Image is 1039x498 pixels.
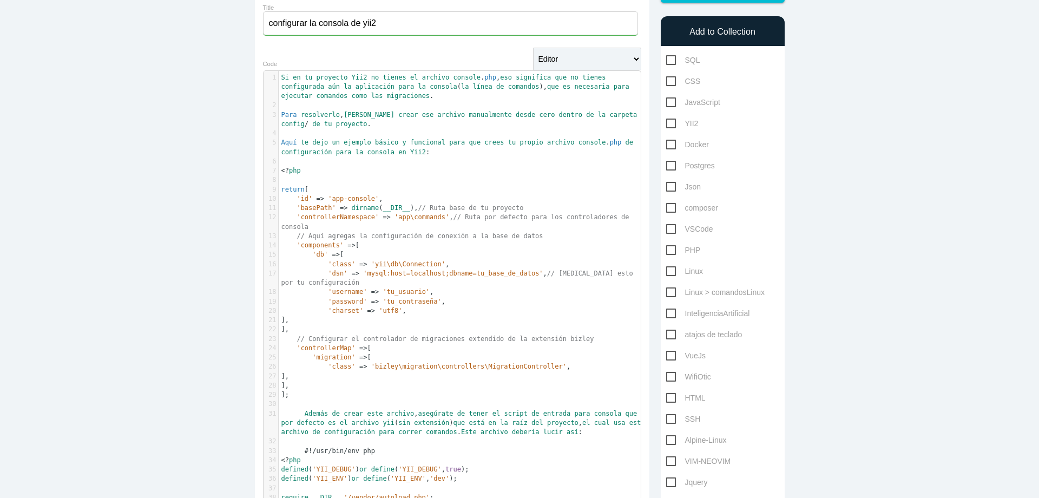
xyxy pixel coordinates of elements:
span: [PERSON_NAME] [344,111,394,119]
span: lucir [543,428,563,436]
div: 7 [264,166,278,175]
span: archivo [387,410,415,417]
span: tener [469,410,488,417]
span: , [281,298,446,305]
span: defined [281,475,309,482]
span: 'yii\db\Connection' [371,260,445,268]
span: carpeta [610,111,637,119]
span: Json [666,180,701,194]
span: // Aquí agregas la configuración de conexión a la base de datos [297,232,543,240]
span: => [371,288,379,296]
span: sin [398,419,410,427]
span: or [352,475,359,482]
span: => [371,298,379,305]
span: dirname [352,204,379,212]
span: 'app\commands' [394,213,449,221]
span: 'migration' [312,353,355,361]
span: define [363,475,386,482]
span: SSH [666,412,701,426]
span: así [567,428,578,436]
div: 24 [264,344,278,353]
span: => [347,241,355,249]
span: la [418,83,425,90]
span: 'charset' [328,307,363,314]
div: 16 [264,260,278,269]
div: 34 [264,456,278,465]
span: <? [281,456,289,464]
span: manualmente [469,111,511,119]
span: archivo [422,74,450,81]
span: defecto [297,419,324,427]
span: script [504,410,527,417]
span: // Configurar el controlador de migraciones extendido de la extensión bizley [297,335,594,343]
span: ese [422,111,434,119]
span: 'YII_DEBUG' [398,466,441,473]
span: para [398,83,414,90]
span: de [457,410,465,417]
span: defined [281,466,309,473]
span: 'username' [328,288,367,296]
span: 'dsn' [328,270,347,277]
span: => [367,307,374,314]
span: necesaria [575,83,610,90]
span: 'db' [312,251,328,258]
div: 5 [264,138,278,147]
div: 10 [264,194,278,204]
div: 36 [264,474,278,483]
span: para [575,410,590,417]
span: VueJs [666,349,706,363]
span: configuración [324,428,375,436]
span: 'controllerMap' [297,344,355,352]
span: crees [484,139,504,146]
span: debería [512,428,540,436]
div: 12 [264,213,278,222]
span: de [312,120,320,128]
div: 35 [264,465,278,474]
span: de [626,139,633,146]
span: composer [666,201,718,215]
span: 'id' [297,195,312,202]
span: / [305,120,308,128]
span: [ [281,186,309,193]
span: es [563,83,570,90]
span: básico [375,139,398,146]
span: ejecutar [281,92,313,100]
span: en [293,74,300,81]
span: => [359,260,367,268]
span: de [586,111,594,119]
span: Linux [666,265,703,278]
span: => [383,213,390,221]
span: PHP [666,244,701,257]
div: 4 [264,129,278,138]
span: funcional [410,139,445,146]
div: 14 [264,241,278,250]
span: proyecto [317,74,348,81]
span: 'dev' [430,475,449,482]
span: el [492,410,500,417]
span: un [332,139,339,146]
div: 8 [264,175,278,185]
span: la [344,83,351,90]
span: php [289,167,301,174]
span: , ( ) , . : [281,410,649,436]
span: 'basePath' [297,204,336,212]
span: 'utf8' [379,307,402,314]
span: , [281,307,406,314]
span: => [340,204,347,212]
span: de [332,410,339,417]
span: [ [281,251,344,258]
div: 20 [264,306,278,316]
span: el [410,74,418,81]
div: 9 [264,185,278,194]
span: [ [281,241,360,249]
span: Yii2 [410,148,426,156]
span: para [336,148,352,156]
span: atajos de teclado [666,328,742,342]
span: Docker [666,138,709,152]
span: resolverlo [301,111,340,119]
span: #!/usr/bin/env php [305,447,375,455]
span: tu [324,120,332,128]
span: la [461,83,469,90]
span: cero [539,111,555,119]
span: => [332,251,339,258]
